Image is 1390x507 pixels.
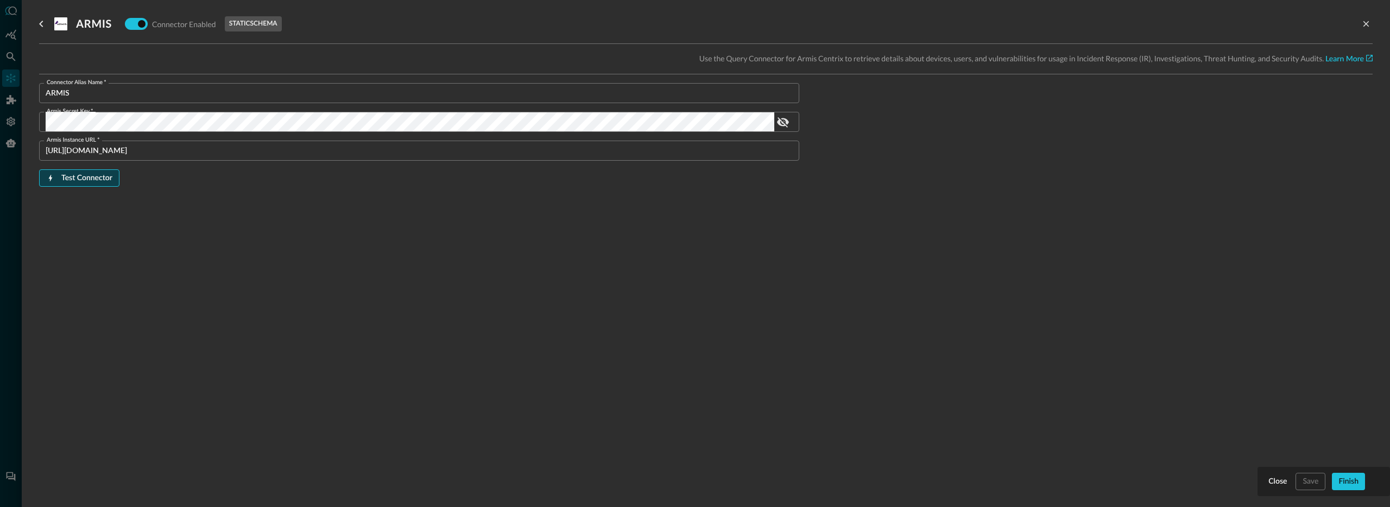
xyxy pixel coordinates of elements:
div: Test Connector [61,172,112,185]
p: static schema [229,19,277,29]
label: Armis Secret Key [47,107,93,116]
svg: Armis Centrix [54,17,67,30]
button: close-drawer [1360,17,1373,30]
p: Use the Query Connector for Armis Centrix to retrieve details about devices, users, and vulnerabi... [39,53,1373,65]
p: Connector Enabled [152,18,216,30]
div: Finish [1338,475,1359,489]
label: Armis Instance URL [47,136,99,144]
button: Test Connector [39,169,119,187]
a: Learn More [1325,55,1373,63]
div: Close [1268,475,1287,489]
h3: ARMIS [76,17,112,30]
button: show password [774,113,792,131]
button: go back [33,15,50,33]
label: Connector Alias Name [47,78,106,87]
